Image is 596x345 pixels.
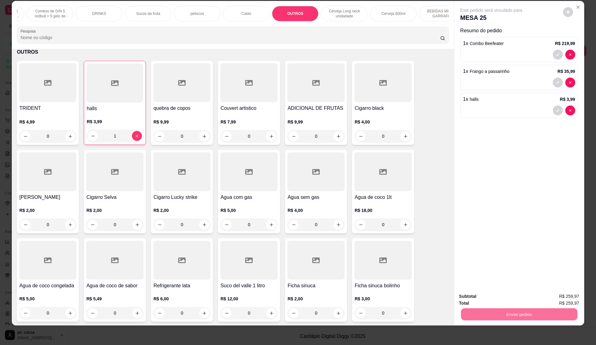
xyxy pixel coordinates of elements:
[382,11,405,16] p: Cerveja 600ml
[20,220,30,230] button: decrease-product-quantity
[463,40,504,47] p: 1 x
[132,131,142,141] button: increase-product-quantity
[326,9,362,19] p: Cerveja Long neck unidadade
[20,29,38,34] label: Pesquisa
[86,296,143,302] p: R$ 5,49
[460,27,578,34] p: Resumo do pedido
[354,105,412,112] h4: Cigarro black
[132,220,142,230] button: increase-product-quantity
[565,50,575,60] button: decrease-product-quantity
[287,11,303,16] p: OUTROS
[354,194,412,201] h4: Agua de coco 1lt
[222,308,232,318] button: decrease-product-quantity
[222,131,232,141] button: decrease-product-quantity
[463,68,510,75] p: 1 x
[287,119,345,125] p: R$ 9,99
[333,220,343,230] button: increase-product-quantity
[287,296,345,302] p: R$ 2,00
[19,105,76,112] h4: TRIDENT
[32,9,68,19] p: Combos de GIN 5 redbull + 5 gelo de coco
[354,296,412,302] p: R$ 3,00
[460,7,522,13] p: Este pedido será vinculado para
[558,68,575,74] p: R$ 35,99
[266,220,276,230] button: increase-product-quantity
[155,220,165,230] button: decrease-product-quantity
[287,207,345,213] p: R$ 4,00
[155,308,165,318] button: decrease-product-quantity
[242,11,251,16] p: Caldo
[220,194,278,201] h4: Agua com gas
[354,207,412,213] p: R$ 18,00
[65,220,75,230] button: increase-product-quantity
[287,194,345,201] h4: Agua sem gas
[20,308,30,318] button: decrease-product-quantity
[400,308,410,318] button: increase-product-quantity
[87,105,143,112] h4: halls
[220,296,278,302] p: R$ 12,00
[87,119,143,125] p: R$ 3,99
[563,7,573,17] button: decrease-product-quantity
[220,105,278,112] h4: Couvert artistico
[356,308,366,318] button: decrease-product-quantity
[86,194,143,201] h4: Cigarro Selva
[65,308,75,318] button: increase-product-quantity
[289,308,299,318] button: decrease-product-quantity
[199,220,209,230] button: increase-product-quantity
[132,308,142,318] button: increase-product-quantity
[19,296,76,302] p: R$ 5,00
[354,282,412,289] h4: Ficha sinuca bolinho
[463,96,479,103] p: 1 x
[155,131,165,141] button: decrease-product-quantity
[470,69,509,74] span: Frango a passarinho
[19,207,76,213] p: R$ 2,00
[220,282,278,289] h4: Suco del valle 1 litro
[199,131,209,141] button: increase-product-quantity
[88,131,98,141] button: decrease-product-quantity
[470,97,479,102] span: halls
[136,11,160,16] p: Sucos da fruta
[220,119,278,125] p: R$ 7,99
[19,119,76,125] p: R$ 4,99
[470,41,504,46] span: Combo Beefeater
[65,131,75,141] button: increase-product-quantity
[17,48,449,56] p: OUTROS
[461,308,577,320] button: Enviar pedido
[19,194,76,201] h4: [PERSON_NAME]
[19,282,76,289] h4: Agua de coco congelada
[354,119,412,125] p: R$ 4,00
[220,207,278,213] p: R$ 5,00
[289,131,299,141] button: decrease-product-quantity
[88,220,97,230] button: decrease-product-quantity
[400,131,410,141] button: increase-product-quantity
[153,207,210,213] p: R$ 2,00
[153,119,210,125] p: R$ 9,99
[222,220,232,230] button: decrease-product-quantity
[266,308,276,318] button: increase-product-quantity
[20,131,30,141] button: decrease-product-quantity
[560,96,575,102] p: R$ 3,99
[20,34,440,41] input: Pesquisa
[333,308,343,318] button: increase-product-quantity
[553,78,563,87] button: decrease-product-quantity
[289,220,299,230] button: decrease-product-quantity
[88,308,97,318] button: decrease-product-quantity
[553,105,563,115] button: decrease-product-quantity
[199,308,209,318] button: increase-product-quantity
[460,13,522,22] p: MESA 25
[153,282,210,289] h4: Refrigerante lata
[356,220,366,230] button: decrease-product-quantity
[153,296,210,302] p: R$ 6,00
[555,40,575,47] p: R$ 219,99
[424,9,460,19] p: BEBIDAS MISTAS GARRAFAS
[333,131,343,141] button: increase-product-quantity
[266,131,276,141] button: increase-product-quantity
[153,194,210,201] h4: Cigarro Lucky strike
[92,11,106,16] p: DRINKS
[565,105,575,115] button: decrease-product-quantity
[287,282,345,289] h4: Ficha sinuca
[565,78,575,87] button: decrease-product-quantity
[553,50,563,60] button: decrease-product-quantity
[356,131,366,141] button: decrease-product-quantity
[153,105,210,112] h4: quebra de copos
[287,105,345,112] h4: ADICIONAL DE FRUTAS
